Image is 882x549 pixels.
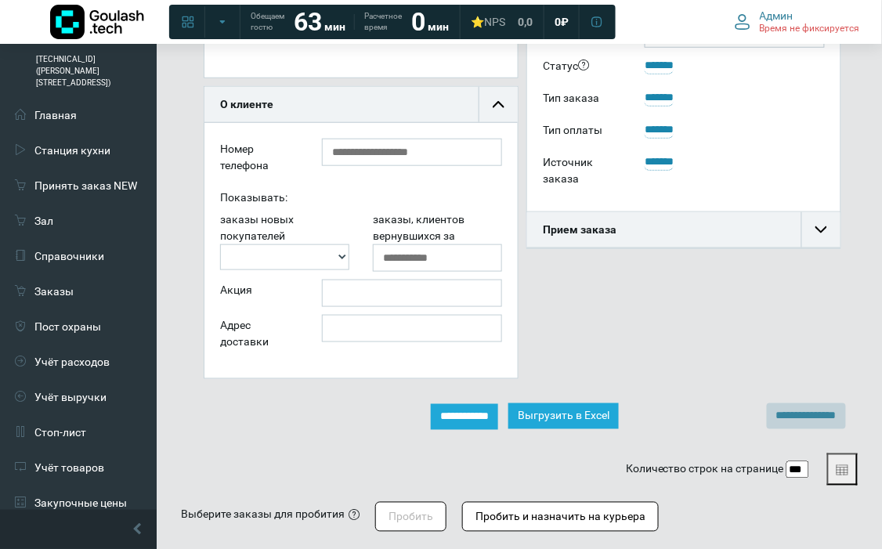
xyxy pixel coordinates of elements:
img: collapse [493,99,504,110]
div: заказы, клиентов вернувшихся за [361,211,514,272]
b: О клиенте [220,98,273,110]
span: Обещаем гостю [251,11,284,33]
img: collapse [815,224,827,236]
div: Адрес доставки [208,315,310,356]
b: Прием заказа [543,223,616,236]
div: Источник заказа [531,152,633,193]
span: Время не фиксируется [760,23,860,35]
div: Статус [531,56,633,80]
a: Обещаем гостю 63 мин Расчетное время 0 мин [241,8,458,36]
div: Номер телефона [208,139,310,179]
strong: 0 [411,7,425,37]
div: ⭐ [471,15,505,29]
span: мин [428,20,449,33]
span: 0 [555,15,561,29]
button: Админ Время не фиксируется [725,5,869,38]
strong: 63 [294,7,322,37]
span: ₽ [561,15,569,29]
span: NPS [484,16,505,28]
img: Логотип компании Goulash.tech [50,5,144,39]
label: Количество строк на странице [626,461,784,478]
span: 0,0 [518,15,533,29]
a: 0 ₽ [545,8,578,36]
button: Выгрузить в Excel [508,403,619,429]
div: Показывать: [208,187,514,211]
div: заказы новых покупателей [208,211,361,272]
span: мин [324,20,345,33]
div: Тип оплаты [531,120,633,144]
div: Акция [208,280,310,307]
button: Пробить [375,502,446,532]
div: Тип заказа [531,88,633,112]
a: ⭐NPS 0,0 [461,8,542,36]
span: Расчетное время [364,11,402,33]
div: Выберите заказы для пробития [181,507,345,523]
button: Пробить и назначить на курьера [462,502,659,532]
span: Админ [760,9,793,23]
